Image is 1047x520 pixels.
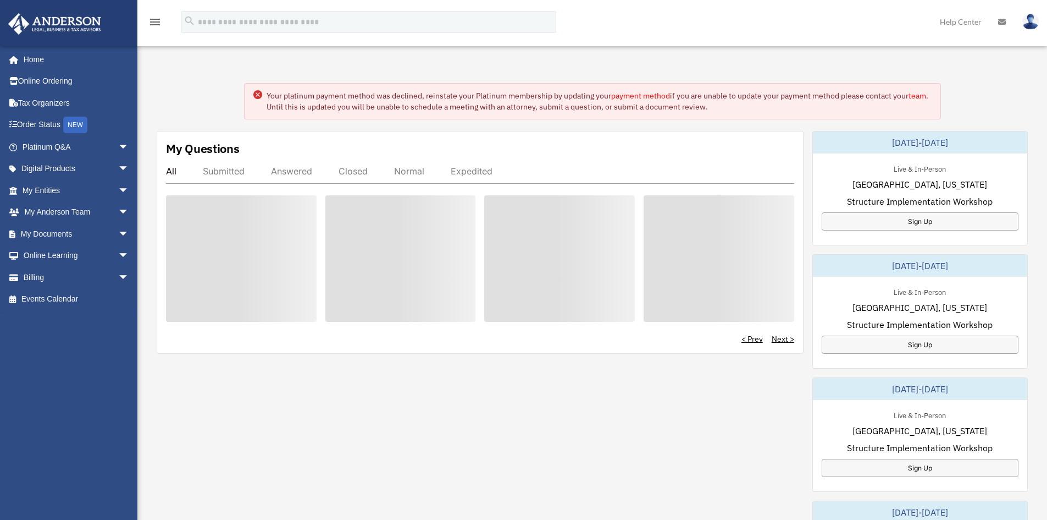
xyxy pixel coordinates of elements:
[394,166,424,177] div: Normal
[184,15,196,27] i: search
[8,201,146,223] a: My Anderson Teamarrow_drop_down
[847,195,993,208] span: Structure Implementation Workshop
[8,70,146,92] a: Online Ordering
[8,48,140,70] a: Home
[8,92,146,114] a: Tax Organizers
[885,409,955,420] div: Live & In-Person
[118,245,140,267] span: arrow_drop_down
[908,91,926,101] a: team
[166,140,240,157] div: My Questions
[8,114,146,136] a: Order StatusNEW
[148,15,162,29] i: menu
[822,459,1018,477] a: Sign Up
[847,318,993,331] span: Structure Implementation Workshop
[885,286,955,297] div: Live & In-Person
[118,136,140,158] span: arrow_drop_down
[8,179,146,201] a: My Entitiesarrow_drop_down
[741,333,763,344] a: < Prev
[813,378,1027,400] div: [DATE]-[DATE]
[118,266,140,289] span: arrow_drop_down
[8,288,146,310] a: Events Calendar
[852,301,987,314] span: [GEOGRAPHIC_DATA], [US_STATE]
[118,201,140,224] span: arrow_drop_down
[5,13,104,35] img: Anderson Advisors Platinum Portal
[118,158,140,180] span: arrow_drop_down
[63,117,87,133] div: NEW
[852,424,987,437] span: [GEOGRAPHIC_DATA], [US_STATE]
[118,223,140,245] span: arrow_drop_down
[813,132,1027,154] div: [DATE]-[DATE]
[271,166,312,177] div: Answered
[1022,14,1039,30] img: User Pic
[8,158,146,180] a: Digital Productsarrow_drop_down
[8,223,146,245] a: My Documentsarrow_drop_down
[852,178,987,191] span: [GEOGRAPHIC_DATA], [US_STATE]
[813,255,1027,277] div: [DATE]-[DATE]
[885,162,955,174] div: Live & In-Person
[166,166,176,177] div: All
[8,266,146,288] a: Billingarrow_drop_down
[847,441,993,455] span: Structure Implementation Workshop
[148,19,162,29] a: menu
[611,91,670,101] a: payment method
[822,336,1018,354] a: Sign Up
[339,166,368,177] div: Closed
[118,179,140,202] span: arrow_drop_down
[772,333,794,344] a: Next >
[203,166,245,177] div: Submitted
[451,166,492,177] div: Expedited
[822,212,1018,231] a: Sign Up
[8,136,146,158] a: Platinum Q&Aarrow_drop_down
[267,90,932,112] div: Your platinum payment method was declined, reinstate your Platinum membership by updating your if...
[8,245,146,267] a: Online Learningarrow_drop_down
